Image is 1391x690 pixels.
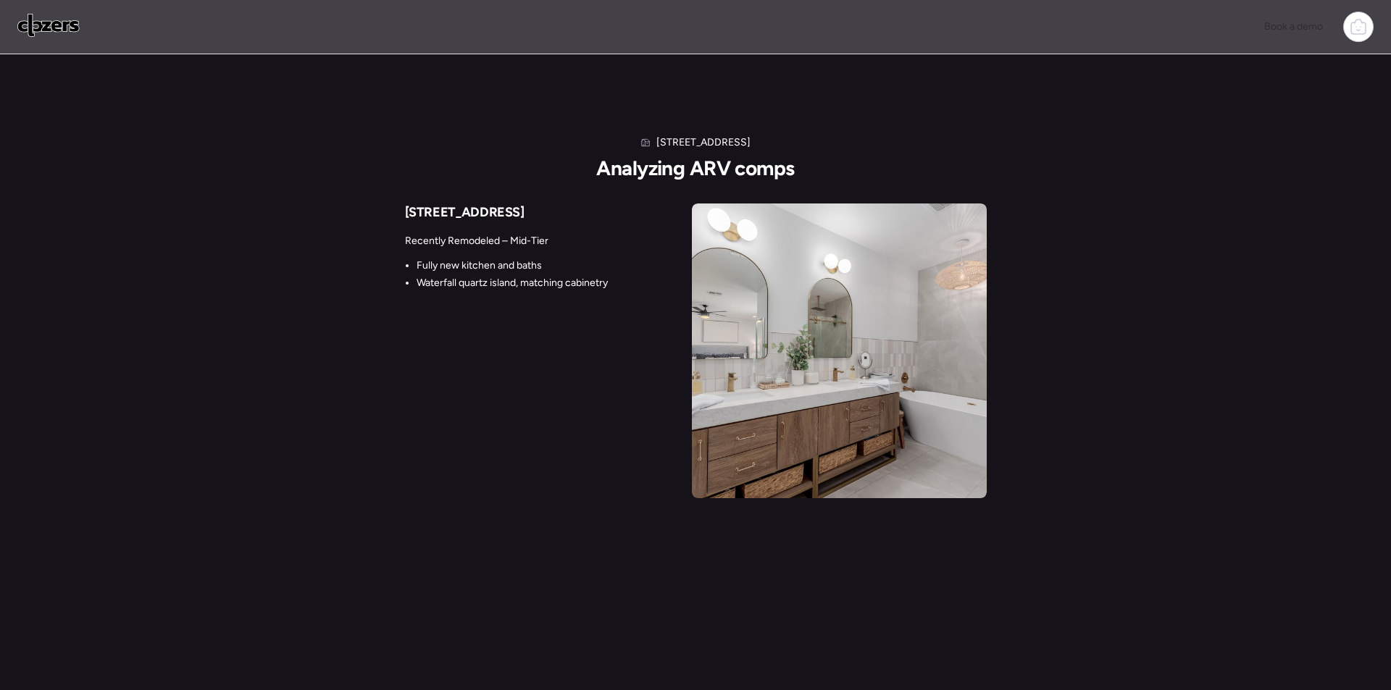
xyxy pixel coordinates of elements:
img: Condition images for 7822151 [692,203,987,498]
img: Logo [17,14,80,37]
li: Waterfall quartz island, matching cabinetry [417,276,647,290]
h2: Analyzing ARV comps [596,156,794,180]
p: Recently Remodeled – Mid-Tier [405,234,647,248]
span: [STREET_ADDRESS] [405,204,525,220]
li: Fully new kitchen and baths [417,258,647,273]
h1: [STREET_ADDRESS] [656,135,751,150]
span: Book a demo [1264,20,1323,33]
